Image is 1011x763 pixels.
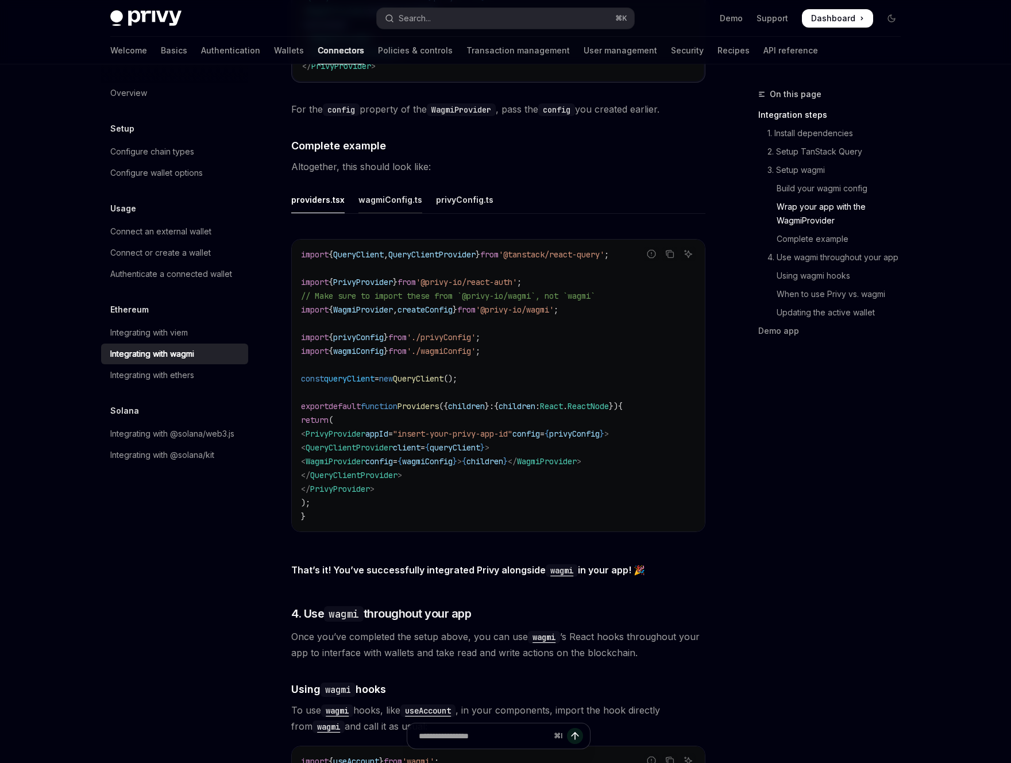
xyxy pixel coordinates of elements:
[758,230,910,248] a: Complete example
[110,202,136,215] h5: Usage
[329,249,333,260] span: {
[453,305,457,315] span: }
[384,249,388,260] span: ,
[371,61,376,71] span: >
[420,442,425,453] span: =
[379,373,393,384] span: new
[758,285,910,303] a: When to use Privy vs. wagmi
[291,138,386,153] span: Complete example
[425,442,430,453] span: {
[110,225,211,238] div: Connect an external wallet
[538,103,575,116] code: config
[291,186,345,213] div: providers.tsx
[757,13,788,24] a: Support
[361,401,398,411] span: function
[618,401,623,411] span: {
[480,249,499,260] span: from
[443,373,457,384] span: ();
[398,277,416,287] span: from
[388,332,407,342] span: from
[436,186,493,213] div: privyConfig.ts
[201,37,260,64] a: Authentication
[811,13,855,24] span: Dashboard
[577,456,581,467] span: >
[110,37,147,64] a: Welcome
[310,470,398,480] span: QueryClientProvider
[662,246,677,261] button: Copy the contents from the code block
[101,83,248,103] a: Overview
[439,401,448,411] span: ({
[476,346,480,356] span: ;
[393,442,420,453] span: client
[388,346,407,356] span: from
[407,346,476,356] span: './wagmiConfig'
[291,629,705,661] span: Once you’ve completed the setup above, you can use ’s React hooks throughout your app to interfac...
[301,373,324,384] span: const
[301,332,329,342] span: import
[110,303,149,317] h5: Ethereum
[554,305,558,315] span: ;
[430,442,480,453] span: queryClient
[329,305,333,315] span: {
[770,87,821,101] span: On this page
[301,511,306,522] span: }
[604,249,609,260] span: ;
[758,267,910,285] a: Using wagmi hooks
[448,401,485,411] span: children
[333,249,384,260] span: QueryClient
[758,106,910,124] a: Integration steps
[329,415,333,425] span: (
[301,456,306,467] span: <
[101,445,248,465] a: Integrating with @solana/kit
[393,373,443,384] span: QueryClient
[476,305,554,315] span: '@privy-io/wagmi'
[291,702,705,734] span: To use hooks, like , in your components, import the hook directly from and call it as usual:
[329,332,333,342] span: {
[758,179,910,198] a: Build your wagmi config
[609,401,618,411] span: })
[324,373,375,384] span: queryClient
[615,14,627,23] span: ⌘ K
[427,103,496,116] code: WagmiProvider
[101,141,248,162] a: Configure chain types
[457,456,462,467] span: >
[110,448,214,462] div: Integrating with @solana/kit
[321,704,353,717] code: wagmi
[476,332,480,342] span: ;
[489,401,494,411] span: :
[388,429,393,439] span: =
[358,186,422,213] div: wagmiConfig.ts
[301,442,306,453] span: <
[301,277,329,287] span: import
[466,37,570,64] a: Transaction management
[540,429,545,439] span: =
[110,404,139,418] h5: Solana
[398,470,402,480] span: >
[508,456,517,467] span: </
[419,723,549,749] input: Ask a question...
[758,322,910,340] a: Demo app
[549,429,600,439] span: privyConfig
[301,429,306,439] span: <
[462,456,466,467] span: {
[681,246,696,261] button: Ask AI
[310,484,370,494] span: PrivyProvider
[333,346,384,356] span: wagmiConfig
[306,442,393,453] span: QueryClientProvider
[398,305,453,315] span: createConfig
[407,332,476,342] span: './privyConfig'
[329,346,333,356] span: {
[301,401,329,411] span: export
[301,291,595,301] span: // Make sure to import these from `@privy-io/wagmi`, not `wagmi`
[453,456,457,467] span: }
[584,37,657,64] a: User management
[291,159,705,175] span: Altogether, this should look like:
[540,401,563,411] span: React
[402,456,453,467] span: wagmiConfig
[306,429,365,439] span: PrivyProvider
[306,456,365,467] span: WagmiProvider
[110,427,234,441] div: Integrating with @solana/web3.js
[365,429,388,439] span: appId
[291,606,471,622] span: 4. Use throughout your app
[517,277,522,287] span: ;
